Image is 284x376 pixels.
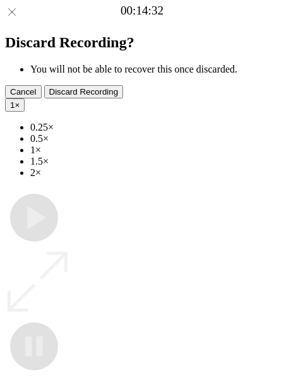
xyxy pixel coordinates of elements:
[30,167,279,179] li: 2×
[30,122,279,133] li: 0.25×
[30,64,279,75] li: You will not be able to recover this once discarded.
[121,4,163,18] a: 00:14:32
[44,85,124,98] button: Discard Recording
[5,85,42,98] button: Cancel
[30,133,279,144] li: 0.5×
[30,156,279,167] li: 1.5×
[30,144,279,156] li: 1×
[5,98,25,112] button: 1×
[10,100,15,110] span: 1
[5,34,279,51] h2: Discard Recording?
